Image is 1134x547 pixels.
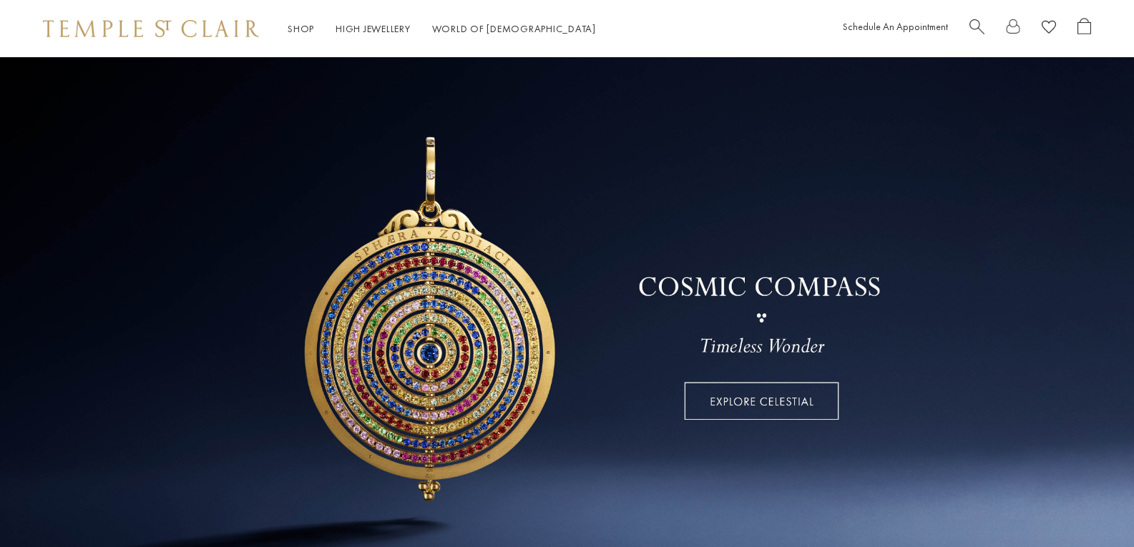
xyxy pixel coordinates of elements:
[1077,18,1091,40] a: Open Shopping Bag
[1042,18,1056,40] a: View Wishlist
[336,22,411,35] a: High JewelleryHigh Jewellery
[288,20,596,38] nav: Main navigation
[43,20,259,37] img: Temple St. Clair
[432,22,596,35] a: World of [DEMOGRAPHIC_DATA]World of [DEMOGRAPHIC_DATA]
[843,20,948,33] a: Schedule An Appointment
[969,18,984,40] a: Search
[1062,480,1120,533] iframe: Gorgias live chat messenger
[288,22,314,35] a: ShopShop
